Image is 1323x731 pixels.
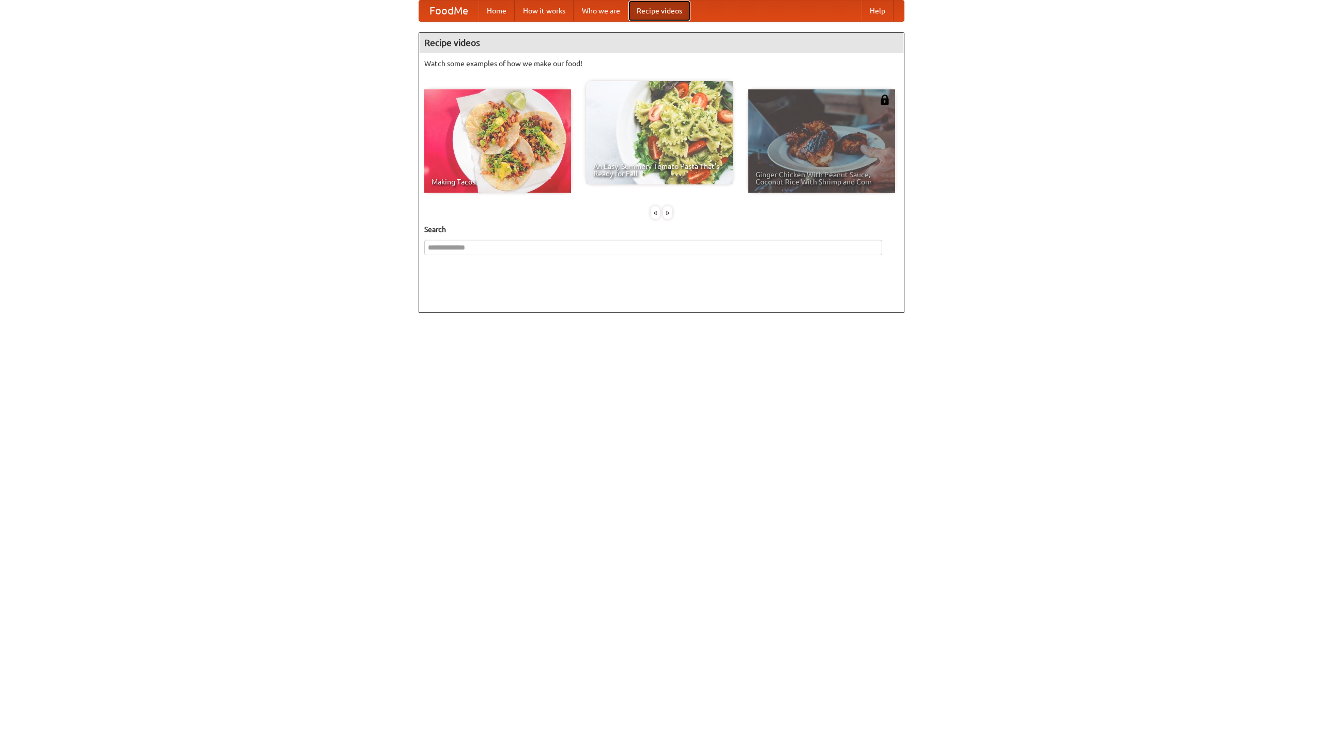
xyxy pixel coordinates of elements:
p: Watch some examples of how we make our food! [424,58,899,69]
a: Who we are [574,1,628,21]
h5: Search [424,224,899,235]
a: An Easy, Summery Tomato Pasta That's Ready for Fall [586,81,733,184]
a: FoodMe [419,1,479,21]
a: Help [862,1,894,21]
div: « [651,206,660,219]
a: Making Tacos [424,89,571,193]
div: » [663,206,672,219]
span: Making Tacos [432,178,564,185]
a: Recipe videos [628,1,690,21]
h4: Recipe videos [419,33,904,53]
a: How it works [515,1,574,21]
span: An Easy, Summery Tomato Pasta That's Ready for Fall [593,163,726,177]
img: 483408.png [880,95,890,105]
a: Home [479,1,515,21]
